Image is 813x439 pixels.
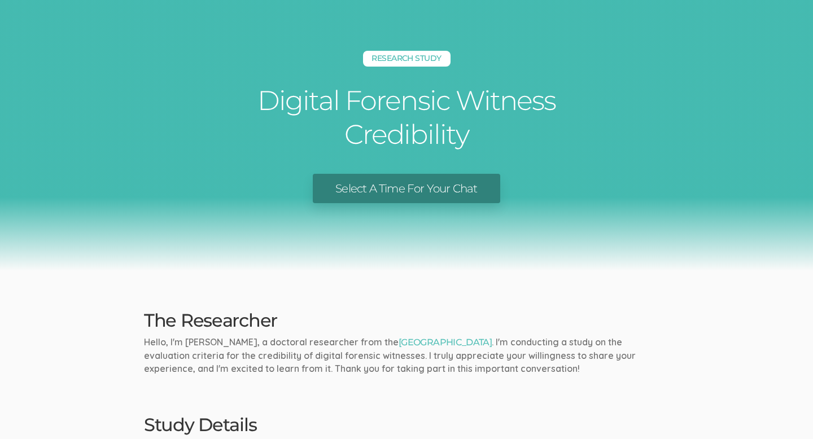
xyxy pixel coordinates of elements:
[399,337,492,348] a: [GEOGRAPHIC_DATA]
[144,336,669,375] p: Hello, I'm [PERSON_NAME], a doctoral researcher from the . I'm conducting a study on the evaluati...
[237,84,576,151] h1: Digital Forensic Witness Credibility
[144,415,669,434] h2: Study Details
[313,174,500,204] a: Select A Time For Your Chat
[144,310,669,330] h2: The Researcher
[363,51,451,67] h5: Research Study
